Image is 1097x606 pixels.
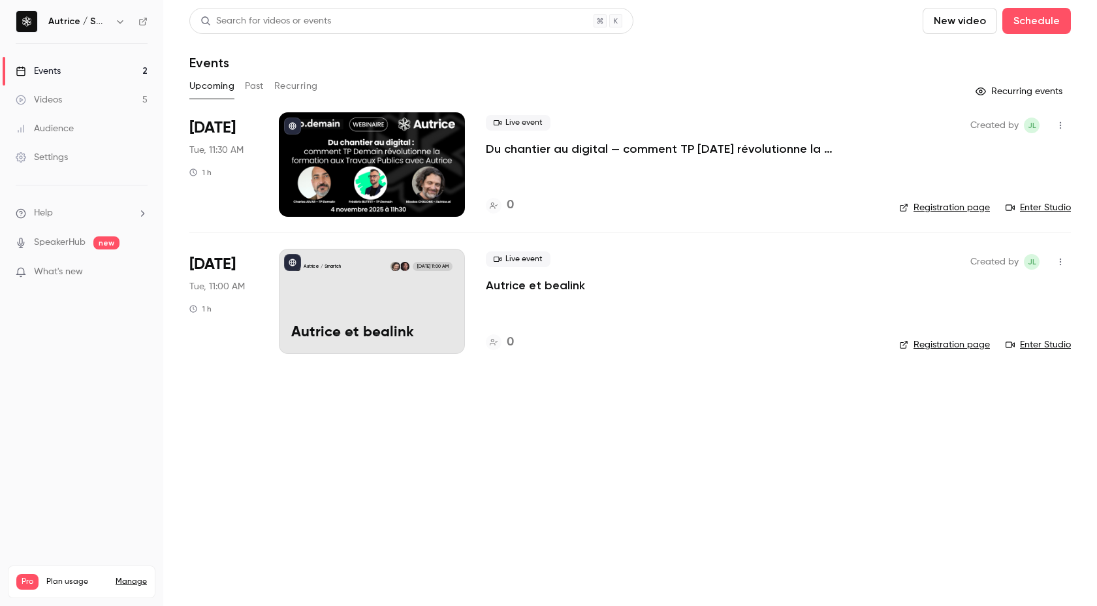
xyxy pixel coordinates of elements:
[274,76,318,97] button: Recurring
[400,262,409,271] img: Morgan Naud
[34,265,83,279] span: What's new
[16,151,68,164] div: Settings
[132,266,148,278] iframe: Noticeable Trigger
[189,304,212,314] div: 1 h
[1024,118,1040,133] span: Julien Le Lagadec
[16,93,62,106] div: Videos
[899,338,990,351] a: Registration page
[970,254,1019,270] span: Created by
[48,15,110,28] h6: Autrice / Smartch
[1006,201,1071,214] a: Enter Studio
[1024,254,1040,270] span: Julien Le Lagadec
[200,14,331,28] div: Search for videos or events
[486,251,550,267] span: Live event
[189,55,229,71] h1: Events
[189,254,236,275] span: [DATE]
[291,325,453,342] p: Autrice et bealink
[970,118,1019,133] span: Created by
[507,334,514,351] h4: 0
[507,197,514,214] h4: 0
[189,76,234,97] button: Upcoming
[923,8,997,34] button: New video
[93,236,119,249] span: new
[34,236,86,249] a: SpeakerHub
[1028,118,1036,133] span: JL
[486,115,550,131] span: Live event
[189,167,212,178] div: 1 h
[189,118,236,138] span: [DATE]
[189,249,258,353] div: Dec 9 Tue, 11:00 AM (Europe/Paris)
[34,206,53,220] span: Help
[189,112,258,217] div: Nov 4 Tue, 11:30 AM (Europe/Paris)
[413,262,452,271] span: [DATE] 11:00 AM
[279,249,465,353] a: Autrice et bealinkAutrice / SmartchMorgan NaudNicolas Chalons[DATE] 11:00 AMAutrice et bealink
[1028,254,1036,270] span: JL
[486,141,878,157] a: Du chantier au digital — comment TP [DATE] révolutionne la formation aux Travaux Publics avec [PE...
[116,577,147,587] a: Manage
[189,144,244,157] span: Tue, 11:30 AM
[245,76,264,97] button: Past
[16,122,74,135] div: Audience
[486,278,585,293] a: Autrice et bealink
[486,197,514,214] a: 0
[16,574,39,590] span: Pro
[16,65,61,78] div: Events
[1002,8,1071,34] button: Schedule
[486,334,514,351] a: 0
[1006,338,1071,351] a: Enter Studio
[390,262,400,271] img: Nicolas Chalons
[304,263,341,270] p: Autrice / Smartch
[189,280,245,293] span: Tue, 11:00 AM
[970,81,1071,102] button: Recurring events
[899,201,990,214] a: Registration page
[46,577,108,587] span: Plan usage
[16,11,37,32] img: Autrice / Smartch
[16,206,148,220] li: help-dropdown-opener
